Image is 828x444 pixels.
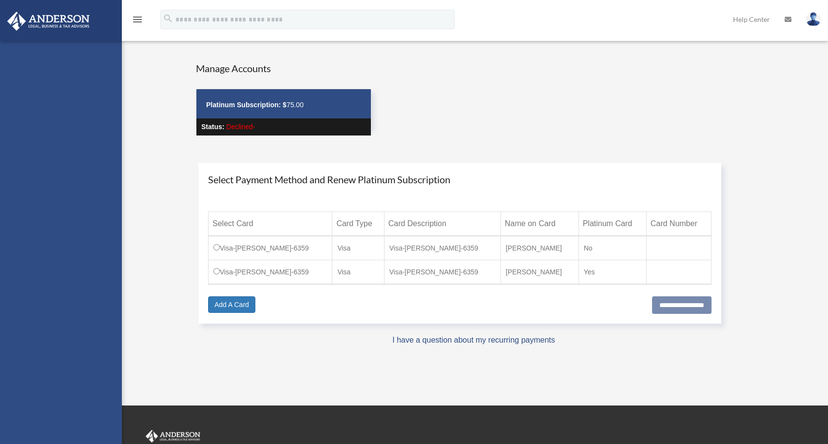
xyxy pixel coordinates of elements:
[578,260,646,285] td: Yes
[332,212,384,236] th: Card Type
[208,296,255,313] a: Add A Card
[209,212,332,236] th: Select Card
[332,236,384,260] td: Visa
[384,260,501,285] td: Visa-[PERSON_NAME]-6359
[206,101,287,109] strong: Platinum Subscription: $
[132,14,143,25] i: menu
[132,17,143,25] a: menu
[201,123,224,131] strong: Status:
[209,236,332,260] td: Visa-[PERSON_NAME]-6359
[332,260,384,285] td: Visa
[646,212,711,236] th: Card Number
[501,236,578,260] td: [PERSON_NAME]
[501,212,578,236] th: Name on Card
[163,13,173,24] i: search
[4,12,93,31] img: Anderson Advisors Platinum Portal
[578,236,646,260] td: No
[144,430,202,443] img: Anderson Advisors Platinum Portal
[206,99,361,111] p: 75.00
[384,236,501,260] td: Visa-[PERSON_NAME]-6359
[196,61,371,75] h4: Manage Accounts
[501,260,578,285] td: [PERSON_NAME]
[806,12,821,26] img: User Pic
[384,212,501,236] th: Card Description
[226,123,255,131] span: Declined-
[208,173,712,186] h4: Select Payment Method and Renew Platinum Subscription
[392,336,555,344] a: I have a question about my recurring payments
[209,260,332,285] td: Visa-[PERSON_NAME]-6359
[578,212,646,236] th: Platinum Card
